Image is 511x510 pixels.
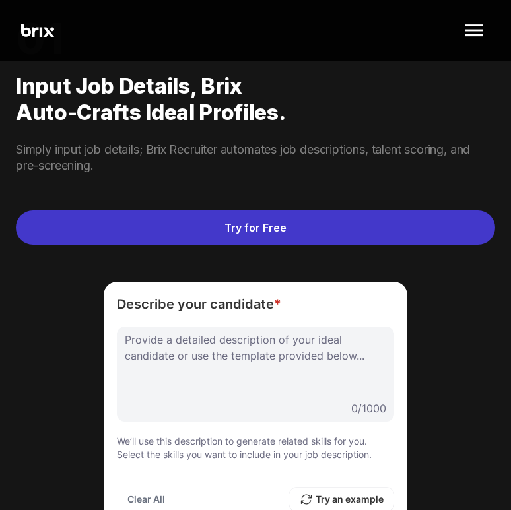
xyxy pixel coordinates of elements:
span: Describe your candidate [117,295,394,313]
span: 0 / 1000 [351,400,386,416]
a: Try for Free [16,210,495,245]
div: Simply input job details; Brix Recruiter automates job descriptions, talent scoring, and pre-scre... [16,126,495,174]
div: Provide a detailed description of your ideal candidate or use the template provided below... [117,327,394,369]
p: We’ll use this description to generate related skills for you. Select the skills you want to incl... [117,435,394,461]
div: Input job details, Brix auto-crafts ideal profiles. [16,57,495,126]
